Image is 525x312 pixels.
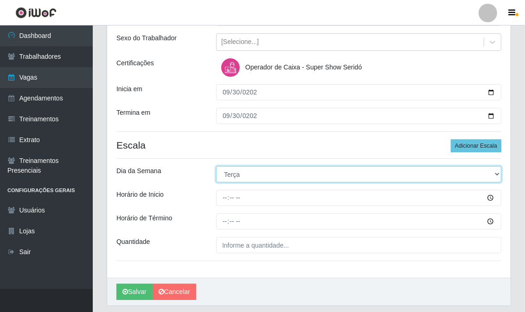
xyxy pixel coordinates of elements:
label: Dia da Semana [116,166,161,176]
label: Certificações [116,58,154,68]
label: Sexo do Trabalhador [116,33,177,43]
span: Operador de Caixa - Super Show Seridó [245,63,362,71]
a: Cancelar [153,284,196,300]
input: Informe a quantidade... [216,237,501,253]
img: Operador de Caixa - Super Show Seridó [221,58,243,77]
input: 00/00/0000 [216,84,501,100]
label: Inicia em [116,84,142,94]
h4: Escala [116,139,501,151]
button: Salvar [116,284,153,300]
img: CoreUI Logo [15,7,57,19]
input: 00:00 [216,213,501,230]
input: 00:00 [216,190,501,206]
div: [Selecione...] [221,37,259,47]
button: Adicionar Escala [451,139,501,152]
input: 00/00/0000 [216,108,501,124]
label: Quantidade [116,237,150,247]
label: Horário de Término [116,213,172,223]
label: Horário de Inicio [116,190,164,200]
label: Termina em [116,108,150,118]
